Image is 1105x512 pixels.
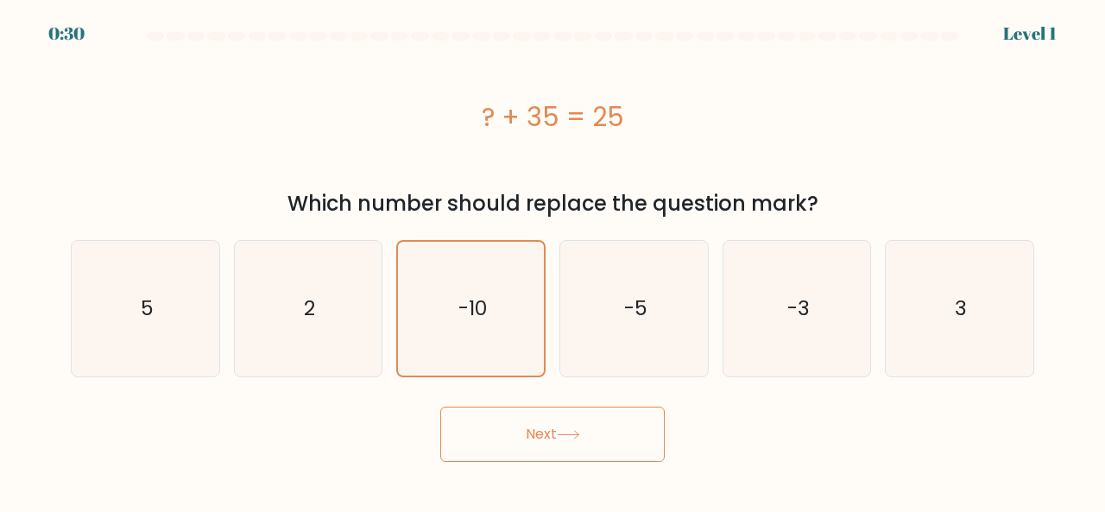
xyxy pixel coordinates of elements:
[955,294,967,323] text: 3
[304,294,315,323] text: 2
[48,21,85,47] div: 0:30
[1003,21,1057,47] div: Level 1
[71,98,1034,136] div: ? + 35 = 25
[440,407,665,462] button: Next
[458,294,487,322] text: -10
[81,188,1024,219] div: Which number should replace the question mark?
[140,294,153,323] text: 5
[787,294,810,323] text: -3
[623,294,647,323] text: -5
